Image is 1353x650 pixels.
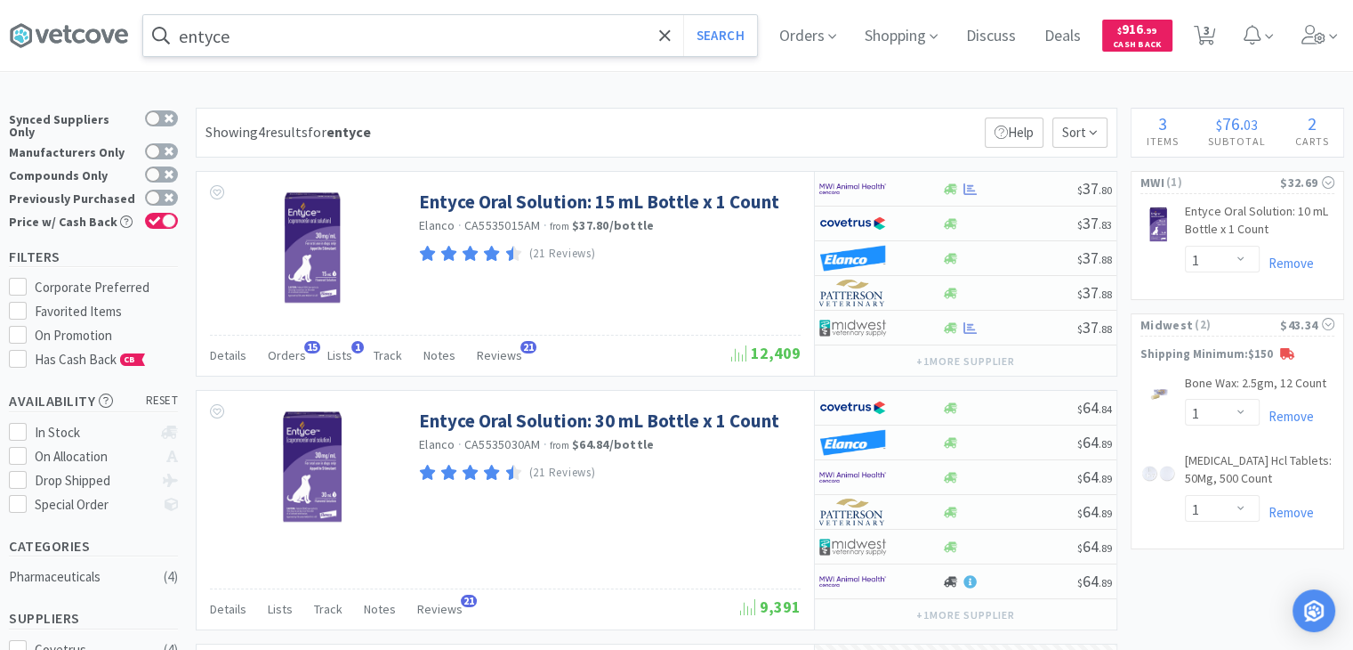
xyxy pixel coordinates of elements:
div: Pharmaceuticals [9,566,153,588]
span: 916 [1117,20,1156,37]
div: $43.34 [1280,315,1334,335]
span: Lists [268,601,293,617]
a: Deals [1037,28,1088,45]
h5: Availability [9,391,178,411]
h4: Items [1132,133,1193,150]
span: CB [121,354,139,365]
span: Track [314,601,342,617]
h4: Carts [1280,133,1343,150]
div: In Stock [35,422,153,443]
a: Remove [1260,255,1314,272]
span: ( 2 ) [1193,316,1280,334]
p: Shipping Minimum: $150 [1132,345,1343,364]
span: 37 [1077,213,1112,233]
span: ( 1 ) [1164,174,1280,191]
span: 15 [304,341,320,353]
h5: Categories [9,536,178,557]
a: Entyce Oral Solution: 10 mL Bottle x 1 Count [1185,203,1334,245]
span: · [458,217,462,233]
span: from [550,439,569,451]
span: reset [146,392,179,410]
a: [MEDICAL_DATA] Hcl Tablets: 50Mg, 500 Count [1185,452,1334,494]
span: CA5535030AM [464,436,541,452]
span: Midwest [1140,315,1193,335]
span: Sort [1052,118,1107,148]
div: Special Order [35,494,153,516]
span: 37 [1077,248,1112,268]
span: . 89 [1099,437,1112,451]
span: 64 [1077,432,1112,452]
img: 104bf0eb1b1841ecb85005171986b198_497491.png [254,409,370,524]
img: dc1ec1cdcd3d48f0b5f427b1d3cba860_120335.jpg [1140,456,1176,492]
img: cad21a4972ff45d6bc147a678ad455e5 [819,245,886,272]
span: for [308,123,371,141]
img: beb4d07f5ce341979d72c3030b112a37_119717.jpeg [1140,377,1176,412]
span: $ [1117,25,1122,37]
div: On Allocation [35,446,153,467]
div: Manufacturers Only [9,143,136,158]
img: 77fca1acd8b6420a9015268ca798ef17_1.png [819,394,886,421]
a: Bone Wax: 2.5gm, 12 Count [1185,375,1326,400]
span: . 99 [1143,25,1156,37]
a: Entyce Oral Solution: 30 mL Bottle x 1 Count [419,409,779,433]
span: $ [1077,288,1083,301]
h4: Subtotal [1193,133,1280,150]
div: Open Intercom Messenger [1293,589,1335,632]
span: $ [1077,402,1083,416]
span: $ [1077,541,1083,555]
a: Elanco [419,217,455,233]
span: from [550,220,569,232]
span: . 80 [1099,183,1112,197]
span: $ [1077,218,1083,232]
span: CA5535015AM [464,217,541,233]
span: Has Cash Back [35,351,146,368]
span: . 84 [1099,402,1112,416]
span: 64 [1077,467,1112,487]
span: Notes [364,601,396,617]
p: (21 Reviews) [529,245,596,264]
button: Search [683,15,757,56]
span: 37 [1077,178,1112,199]
span: . 88 [1099,253,1112,266]
span: $ [1077,576,1083,589]
span: Details [210,347,246,363]
span: $ [1077,472,1083,485]
span: $ [1077,437,1083,451]
span: 37 [1077,317,1112,337]
span: Cash Back [1113,40,1162,52]
span: 64 [1077,536,1112,557]
span: 21 [461,595,477,607]
div: ( 4 ) [164,566,178,588]
span: . 88 [1099,288,1112,301]
span: 9,391 [740,597,801,617]
span: 2 [1308,112,1317,134]
img: ce2a5850bf3042cb95f8e3c21af9dc38_497490.png [254,190,370,305]
img: 77fca1acd8b6420a9015268ca798ef17_1.png [819,210,886,237]
span: 37 [1077,282,1112,303]
img: f5e969b455434c6296c6d81ef179fa71_3.png [819,280,886,306]
span: 12,409 [731,343,801,363]
span: 64 [1077,397,1112,418]
a: Entyce Oral Solution: 15 mL Bottle x 1 Count [419,190,779,214]
span: 76 [1222,112,1240,134]
p: (21 Reviews) [529,464,596,483]
span: . 88 [1099,322,1112,336]
span: . 83 [1099,218,1112,232]
span: MWI [1140,173,1164,192]
strong: entyce [326,123,371,141]
div: Corporate Preferred [35,277,179,298]
a: Remove [1260,408,1314,425]
span: . 89 [1099,472,1112,485]
span: $ [1077,322,1083,336]
span: . 89 [1099,576,1112,589]
span: · [458,436,462,452]
img: cad21a4972ff45d6bc147a678ad455e5 [819,429,886,456]
span: . 89 [1099,541,1112,555]
span: Reviews [417,601,463,617]
div: Price w/ Cash Back [9,213,136,228]
span: $ [1077,183,1083,197]
a: Discuss [959,28,1023,45]
span: Lists [327,347,352,363]
span: Notes [423,347,455,363]
img: 4dd14cff54a648ac9e977f0c5da9bc2e_5.png [819,314,886,341]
